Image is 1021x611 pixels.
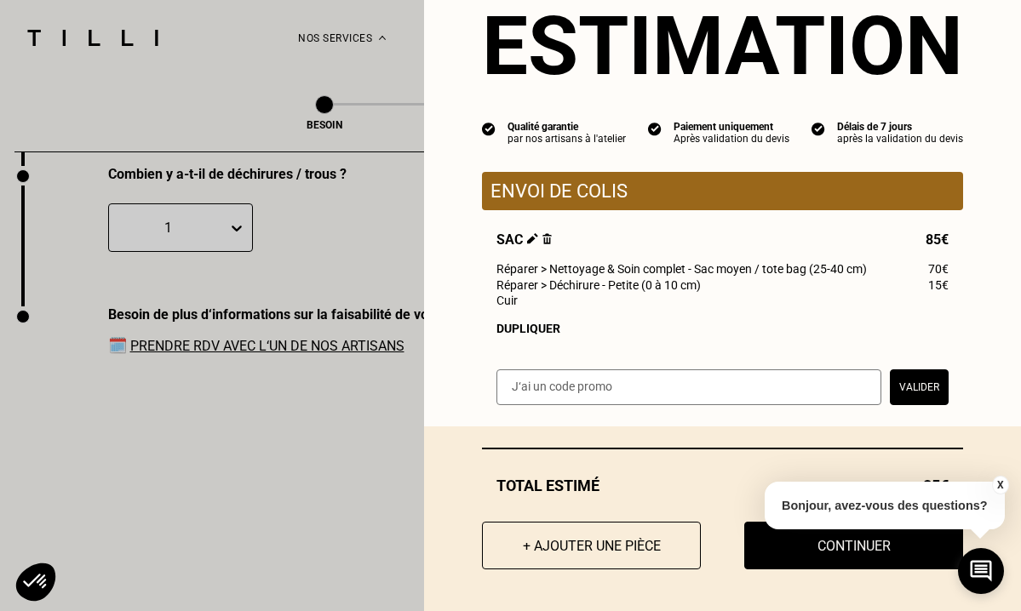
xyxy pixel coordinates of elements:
[508,133,626,145] div: par nos artisans à l'atelier
[496,231,552,248] span: Sac
[496,294,518,307] span: Cuir
[837,133,963,145] div: après la validation du devis
[837,121,963,133] div: Délais de 7 jours
[926,231,949,248] span: 85€
[527,233,538,244] img: Éditer
[490,180,955,202] p: Envoi de colis
[890,369,949,405] button: Valider
[496,262,867,276] span: Réparer > Nettoyage & Soin complet - Sac moyen / tote bag (25-40 cm)
[812,121,825,136] img: icon list info
[496,278,701,292] span: Réparer > Déchirure - Petite (0 à 10 cm)
[648,121,662,136] img: icon list info
[508,121,626,133] div: Qualité garantie
[496,322,949,335] div: Dupliquer
[482,522,701,569] button: + Ajouter une pièce
[991,476,1008,494] button: X
[744,522,963,569] button: Continuer
[765,482,1005,529] p: Bonjour, avez-vous des questions?
[496,369,881,405] input: J‘ai un code promo
[674,133,789,145] div: Après validation du devis
[928,262,949,276] span: 70€
[674,121,789,133] div: Paiement uniquement
[482,121,496,136] img: icon list info
[482,477,963,494] div: Total estimé
[542,233,552,244] img: Supprimer
[928,278,949,292] span: 15€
